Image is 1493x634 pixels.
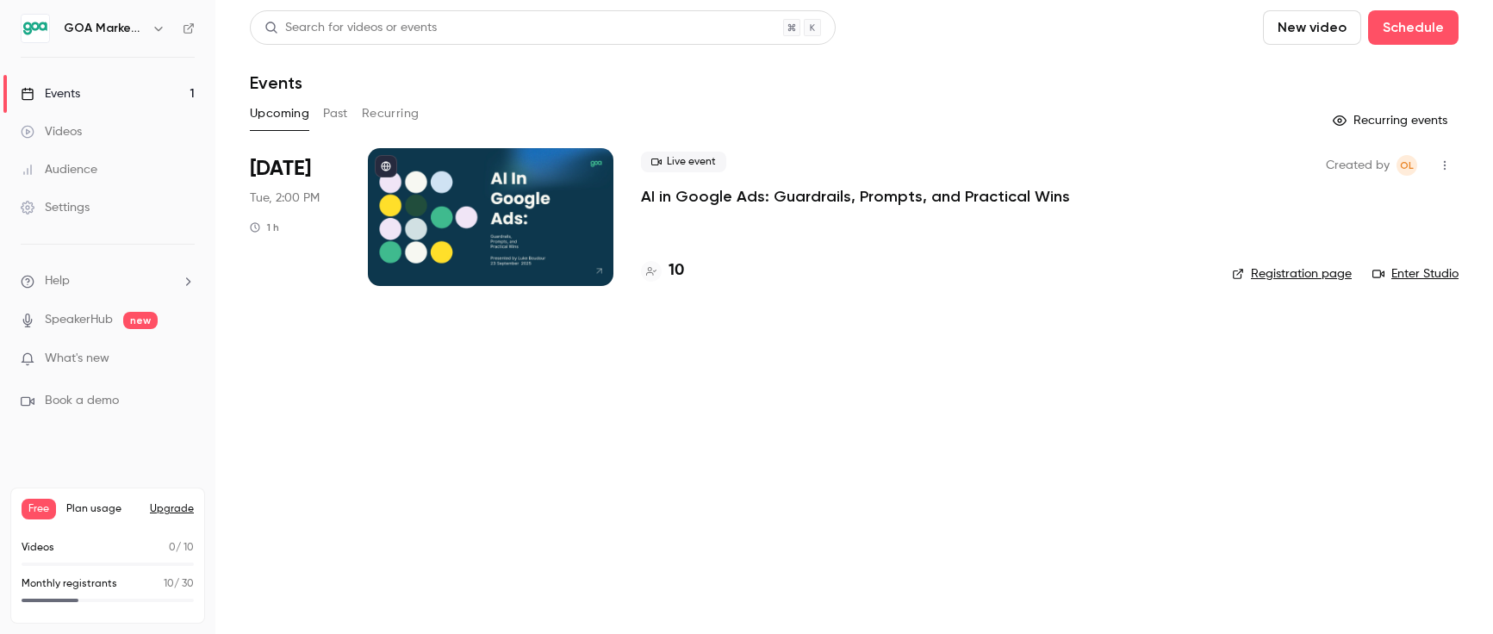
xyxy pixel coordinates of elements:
div: Search for videos or events [264,19,437,37]
span: [DATE] [250,155,311,183]
a: AI in Google Ads: Guardrails, Prompts, and Practical Wins [641,186,1070,207]
div: Sep 23 Tue, 2:00 PM (Europe/London) [250,148,340,286]
h4: 10 [669,259,684,283]
a: SpeakerHub [45,311,113,329]
p: Videos [22,540,54,556]
button: Recurring [362,100,420,127]
span: new [123,312,158,329]
span: Olivia Lauridsen [1397,155,1417,176]
p: / 30 [164,576,194,592]
h6: GOA Marketing [64,20,145,37]
span: Free [22,499,56,519]
button: New video [1263,10,1361,45]
button: Recurring events [1325,107,1459,134]
div: Audience [21,161,97,178]
img: GOA Marketing [22,15,49,42]
span: Created by [1326,155,1390,176]
div: Videos [21,123,82,140]
a: Enter Studio [1372,265,1459,283]
div: Events [21,85,80,103]
span: 10 [164,579,174,589]
span: Help [45,272,70,290]
li: help-dropdown-opener [21,272,195,290]
span: What's new [45,350,109,368]
span: Live event [641,152,726,172]
div: Settings [21,199,90,216]
span: Plan usage [66,502,140,516]
h1: Events [250,72,302,93]
p: / 10 [169,540,194,556]
button: Schedule [1368,10,1459,45]
span: Tue, 2:00 PM [250,190,320,207]
button: Past [323,100,348,127]
div: 1 h [250,221,279,234]
span: Book a demo [45,392,119,410]
span: 0 [169,543,176,553]
a: 10 [641,259,684,283]
button: Upcoming [250,100,309,127]
p: Monthly registrants [22,576,117,592]
button: Upgrade [150,502,194,516]
span: OL [1400,155,1414,176]
a: Registration page [1232,265,1352,283]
